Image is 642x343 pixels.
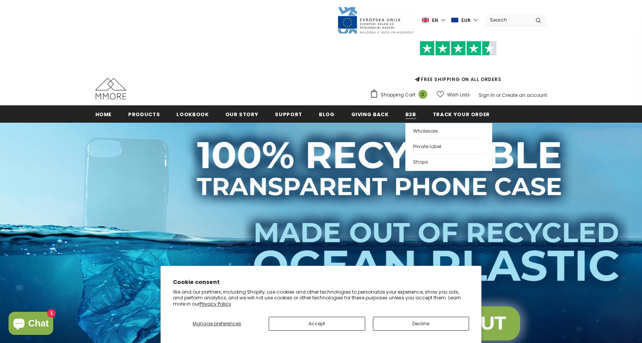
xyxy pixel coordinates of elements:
[225,111,259,118] span: Our Story
[413,138,484,154] a: Private label
[413,128,438,134] span: Wholesale
[193,320,241,327] span: Manage preferences
[173,278,469,286] h2: Cookie consent
[413,123,484,138] a: Wholesale
[275,111,302,118] span: support
[6,312,56,337] inbox-online-store-chat: Shopify online store chat
[351,111,389,118] span: Giving back
[337,17,414,23] a: Javni Razpis
[319,111,335,118] span: Blog
[413,154,484,169] a: Shops
[496,92,501,98] span: or
[485,14,530,25] input: Search Site
[420,41,497,56] img: Trust Pilot Stars
[95,78,126,100] img: MMORE Cases
[351,105,389,123] a: Giving back
[370,56,547,76] iframe: Customer reviews powered by Trustpilot
[405,111,416,118] span: B2B
[433,105,490,123] a: Track your order
[269,317,365,331] button: Accept
[95,105,112,123] a: Home
[373,317,469,331] button: Decline
[413,143,441,150] span: Private label
[432,17,438,24] span: en
[433,111,490,118] span: Track your order
[319,105,335,123] a: Blog
[370,89,431,101] a: Shopping Cart 0
[128,105,160,123] a: Products
[173,289,469,307] p: We and our partners, including Shopify, use cookies and other technologies to personalize your ex...
[502,92,547,98] a: Create an account
[461,17,471,24] span: EUR
[128,111,160,118] span: Products
[95,111,112,118] span: Home
[381,91,415,99] span: Shopping Cart
[225,105,259,123] a: Our Story
[418,90,427,99] span: 0
[176,105,208,123] a: Lookbook
[176,111,208,118] span: Lookbook
[173,317,261,331] button: Manage preferences
[370,44,547,83] span: FREE SHIPPING ON ALL ORDERS
[275,105,302,123] a: support
[447,91,470,99] span: Wish Lists
[337,6,414,34] img: Javni Razpis
[437,88,470,101] a: Wish Lists
[422,17,429,24] img: i-lang-1.png
[200,301,231,307] a: Privacy Policy
[413,159,428,165] span: Shops
[405,105,416,123] a: B2B
[479,92,495,98] a: Sign In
